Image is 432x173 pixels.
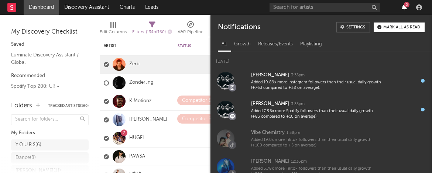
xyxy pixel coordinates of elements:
[251,108,381,120] div: Added 7.96x more Spotify followers than their usual daily growth (+83 compared to +10 on average).
[129,117,167,123] a: [PERSON_NAME]
[218,22,260,32] div: Notifications
[11,139,89,150] a: Y.O.U.R.S(6)
[210,66,432,95] a: [PERSON_NAME]3:35pmAdded 19.89x more Instagram followers than their usual daily growth (+763 comp...
[374,23,425,32] button: Mark all as read
[178,18,203,40] div: A&R Pipeline
[251,80,381,91] div: Added 19.89x more Instagram followers than their usual daily growth (+763 compared to +38 on aver...
[100,28,127,37] div: Edit Columns
[182,96,224,105] div: Competitor Signed
[383,25,420,30] div: Mark all as read
[11,114,89,125] input: Search for folders...
[251,157,289,166] div: [PERSON_NAME]
[210,52,432,66] div: [DATE]
[254,38,296,51] div: Releases/Events
[251,128,285,137] div: Vibe Chemistry
[11,40,89,49] div: Saved
[251,100,289,108] div: [PERSON_NAME]
[129,80,154,86] a: Zonderling
[291,73,305,78] div: 3:35pm
[129,98,152,104] a: K Motionz
[132,28,172,37] div: Filters
[129,153,145,160] a: PAWSA
[11,72,89,80] div: Recommended
[48,104,89,108] button: Tracked Artists(160)
[210,95,432,124] a: [PERSON_NAME]3:35pmAdded 7.96x more Spotify followers than their usual daily growth (+83 compared...
[218,38,230,51] div: All
[230,38,254,51] div: Growth
[182,115,224,124] div: Competitor Signed
[129,135,145,141] a: HUGEL
[11,28,89,37] div: My Discovery Checklist
[16,141,41,149] div: Y.O.U.R.S ( 6 )
[291,101,305,107] div: 3:35pm
[251,137,381,149] div: Added 19.0x more Tiktok followers than their usual daily growth (+100 compared to +5 on average).
[11,101,32,110] div: Folders
[178,28,203,37] div: A&R Pipeline
[178,44,226,48] div: Status
[270,3,380,12] input: Search for artists
[11,152,89,163] a: Dance(8)
[104,44,159,48] div: Artist
[11,129,89,138] div: My Folders
[16,153,36,162] div: Dance ( 8 )
[291,159,307,165] div: 12:36pm
[336,22,370,32] a: Settings
[296,38,326,51] div: Playlisting
[404,2,409,7] div: 2
[287,130,300,136] div: 1:38pm
[402,4,407,10] button: 2
[346,25,365,30] div: Settings
[129,61,140,68] a: Zerb
[146,30,166,34] span: ( 134 of 160 )
[11,51,81,66] a: Luminate Discovery Assistant / Global
[100,18,127,40] div: Edit Columns
[210,124,432,153] a: Vibe Chemistry1:38pmAdded 19.0x more Tiktok followers than their usual daily growth (+100 compare...
[251,71,289,80] div: [PERSON_NAME]
[132,18,172,40] div: Filters(134 of 160)
[11,82,81,97] a: Spotify Top 200: UK - Excluding Superstars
